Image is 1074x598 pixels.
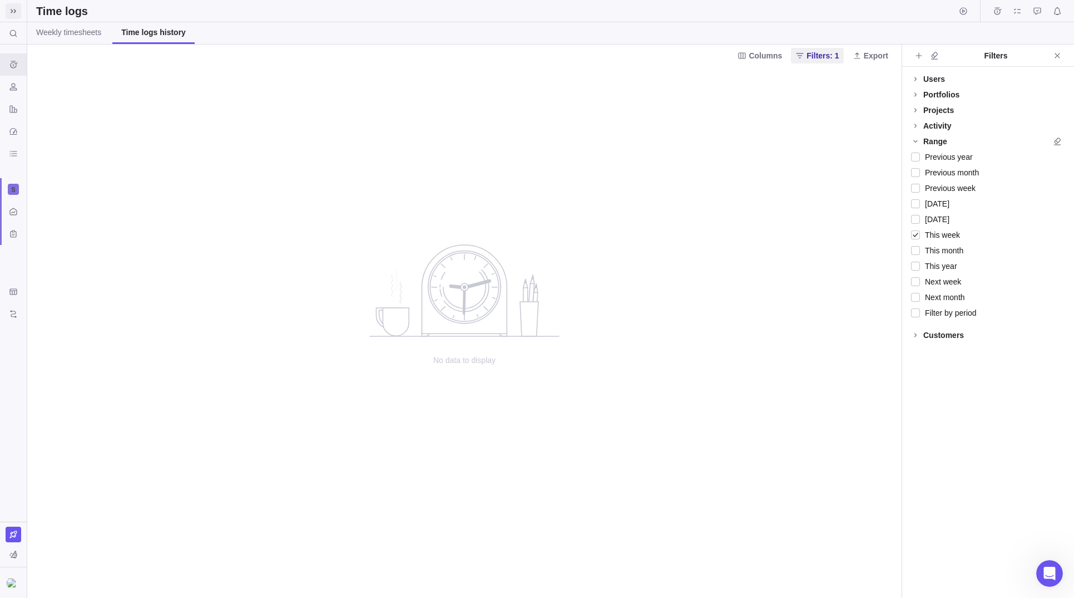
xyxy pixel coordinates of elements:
[112,22,195,44] a: Time logs history
[121,27,186,38] span: Time logs history
[956,3,971,19] span: Start timer
[920,149,973,165] span: Previous year
[942,50,1050,61] div: Filters
[920,258,957,274] span: This year
[1030,3,1045,19] span: Approval requests
[733,48,786,63] span: Columns
[920,165,979,180] span: Previous month
[923,330,964,341] div: Customers
[920,196,949,212] span: [DATE]
[927,48,942,63] span: Clear all filters
[920,212,949,227] span: [DATE]
[920,180,976,196] span: Previous week
[864,50,888,61] span: Export
[920,305,977,321] span: Filter by period
[1009,8,1025,17] a: My assignments
[6,527,21,542] a: Upgrade now (Trial ends in 15 days)
[1009,3,1025,19] span: My assignments
[353,66,576,598] div: no data to show
[7,576,20,590] div: Melissa Charlton
[1050,8,1065,17] a: Notifications
[920,290,965,305] span: Next month
[1050,3,1065,19] span: Notifications
[920,274,961,290] span: Next week
[923,73,945,85] div: Users
[1036,560,1063,587] iframe: Intercom live chat
[923,120,952,131] div: Activity
[920,243,963,258] span: This month
[923,89,959,100] div: Portfolios
[1050,134,1065,149] span: Clear all filters
[848,48,893,63] span: Export
[36,3,88,19] h2: Time logs
[923,105,954,116] div: Projects
[4,547,22,562] span: You are currently using sample data to explore and understand Birdview better.
[920,227,960,243] span: This week
[27,22,110,44] a: Weekly timesheets
[1050,48,1065,63] span: Close
[989,3,1005,19] span: Time logs
[911,48,927,63] span: Add filters
[923,136,947,147] div: Range
[36,27,101,38] span: Weekly timesheets
[806,50,839,61] span: Filters: 1
[791,48,843,63] span: Filters: 1
[7,579,20,587] img: Show
[989,8,1005,17] a: Time logs
[1030,8,1045,17] a: Approval requests
[749,50,782,61] span: Columns
[353,355,576,366] span: No data to display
